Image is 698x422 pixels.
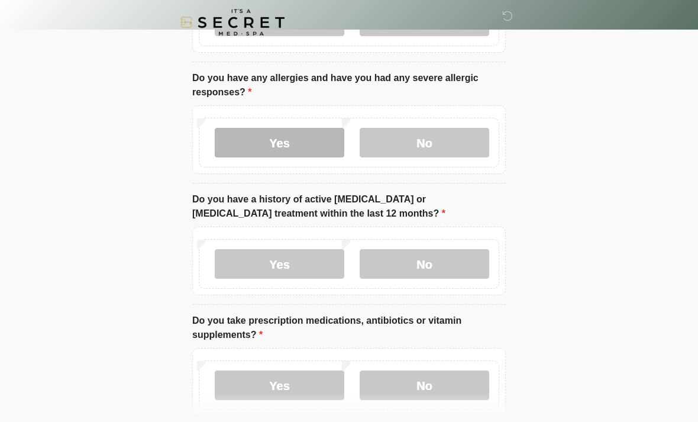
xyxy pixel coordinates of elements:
[360,249,489,279] label: No
[192,192,506,221] label: Do you have a history of active [MEDICAL_DATA] or [MEDICAL_DATA] treatment within the last 12 mon...
[360,371,489,400] label: No
[192,71,506,99] label: Do you have any allergies and have you had any severe allergic responses?
[215,371,344,400] label: Yes
[215,128,344,157] label: Yes
[360,128,489,157] label: No
[192,314,506,342] label: Do you take prescription medications, antibiotics or vitamin supplements?
[180,9,285,36] img: It's A Secret Med Spa Logo
[215,249,344,279] label: Yes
